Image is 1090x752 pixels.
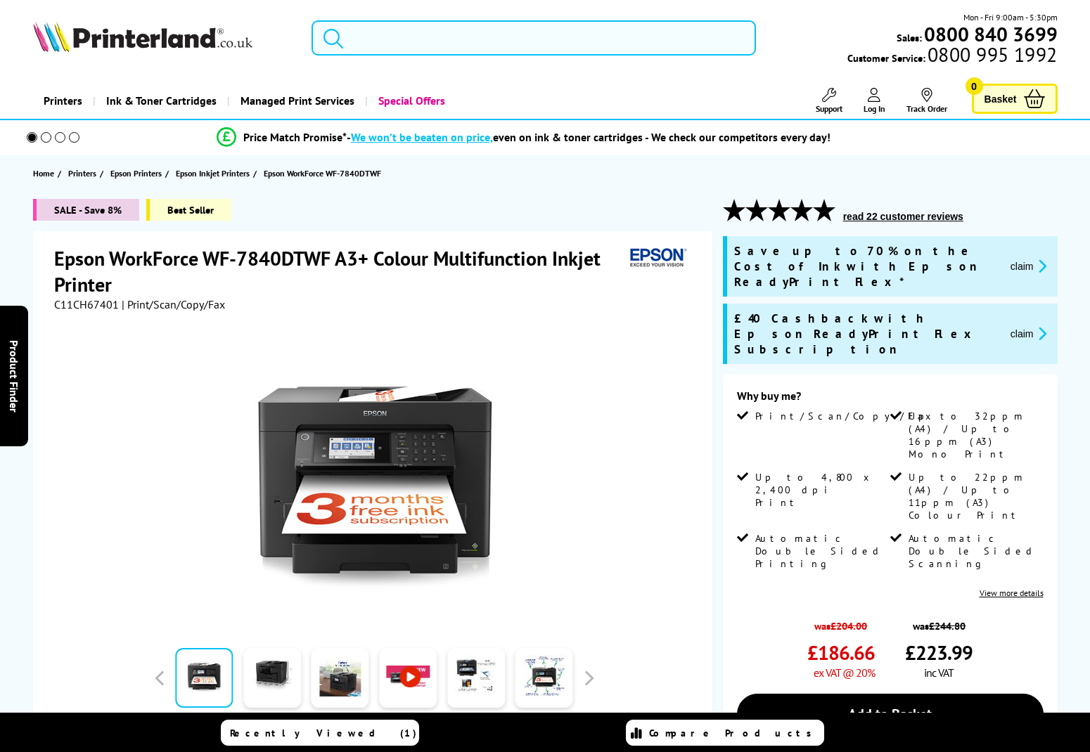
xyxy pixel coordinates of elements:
[807,612,875,633] span: was
[909,410,1041,460] span: Up to 32ppm (A4) / Up to 16ppm (A3) Mono Print
[624,245,689,271] img: Epson
[110,166,165,181] a: Epson Printers
[905,612,973,633] span: was
[110,166,162,181] span: Epson Printers
[963,11,1058,24] span: Mon - Fri 9:00am - 5:30pm
[68,166,96,181] span: Printers
[831,619,867,633] strike: £204.00
[734,243,999,290] span: Save up to 70% on the Cost of Ink with Epson ReadyPrint Flex*
[236,339,512,615] img: Epson WorkForce WF-7840DTWF
[33,199,139,221] span: SALE - Save 8%
[264,168,381,179] span: Epson WorkForce WF-7840DTWF
[365,83,456,119] a: Special Offers
[816,88,842,114] a: Support
[7,340,21,413] span: Product Finder
[33,21,294,55] a: Printerland Logo
[7,125,1040,150] li: modal_Promise
[906,88,947,114] a: Track Order
[922,27,1058,41] a: 0800 840 3699
[897,31,922,44] span: Sales:
[33,21,252,52] img: Printerland Logo
[93,83,227,119] a: Ink & Toner Cartridges
[737,694,1044,734] a: Add to Basket
[864,103,885,114] span: Log In
[68,166,100,181] a: Printers
[230,727,417,739] span: Recently Viewed (1)
[909,471,1041,521] span: Up to 22ppm (A4) / Up to 11ppm (A3) Colour Print
[33,166,58,181] a: Home
[176,166,253,181] a: Epson Inkjet Printers
[176,166,250,181] span: Epson Inkjet Printers
[351,130,493,144] span: We won’t be beaten on price,
[980,588,1044,598] a: View more details
[755,471,887,509] span: Up to 4,800 x 2,400 dpi Print
[755,532,887,570] span: Automatic Double Sided Printing
[347,130,831,144] div: - even on ink & toner cartridges - We check our competitors every day!
[864,88,885,114] a: Log In
[909,532,1041,570] span: Automatic Double Sided Scanning
[985,89,1017,108] span: Basket
[924,666,954,680] span: inc VAT
[734,311,999,357] span: £40 Cashback with Epson ReadyPrint Flex Subscription
[807,640,875,666] span: £186.66
[925,48,1057,61] span: 0800 995 1992
[54,297,119,311] span: C11CH67401
[847,48,1057,65] span: Customer Service:
[924,21,1058,47] b: 0800 840 3699
[929,619,966,633] strike: £244.80
[814,666,875,680] span: ex VAT @ 20%
[106,83,217,119] span: Ink & Toner Cartridges
[1006,258,1051,274] button: promo-description
[966,77,983,95] span: 0
[33,83,93,119] a: Printers
[227,83,365,119] a: Managed Print Services
[1006,325,1051,342] button: promo-description
[626,720,824,746] a: Compare Products
[122,297,225,311] span: | Print/Scan/Copy/Fax
[243,130,347,144] span: Price Match Promise*
[737,389,1044,410] div: Why buy me?
[146,199,231,221] span: Best Seller
[905,640,973,666] span: £223.99
[54,245,624,297] h1: Epson WorkForce WF-7840DTWF A3+ Colour Multifunction Inkjet Printer
[221,720,419,746] a: Recently Viewed (1)
[755,410,936,422] span: Print/Scan/Copy/Fax
[649,727,819,739] span: Compare Products
[33,166,54,181] span: Home
[816,103,842,114] span: Support
[972,84,1058,114] a: Basket 0
[839,210,968,223] button: read 22 customer reviews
